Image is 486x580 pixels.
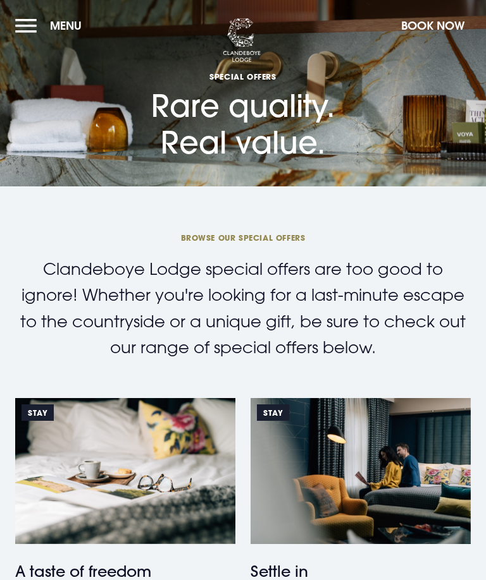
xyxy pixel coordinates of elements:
button: Book Now [395,12,471,39]
span: BROWSE OUR SPECIAL OFFERS [15,233,471,243]
span: Stay [22,404,54,421]
img: https://clandeboyelodge.s3-assets.com/offer-thumbnails/Settle-In-464x309.jpg [251,398,471,545]
img: Clandeboye Lodge [223,18,261,63]
span: Special Offers [151,71,335,82]
p: Clandeboye Lodge special offers are too good to ignore! Whether you're looking for a last-minute ... [15,256,471,361]
span: Stay [257,404,289,421]
button: Menu [15,12,88,39]
span: Menu [50,18,82,33]
img: https://clandeboyelodge.s3-assets.com/offer-thumbnails/taste-of-freedom-special-offers-2025.png [15,398,235,545]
